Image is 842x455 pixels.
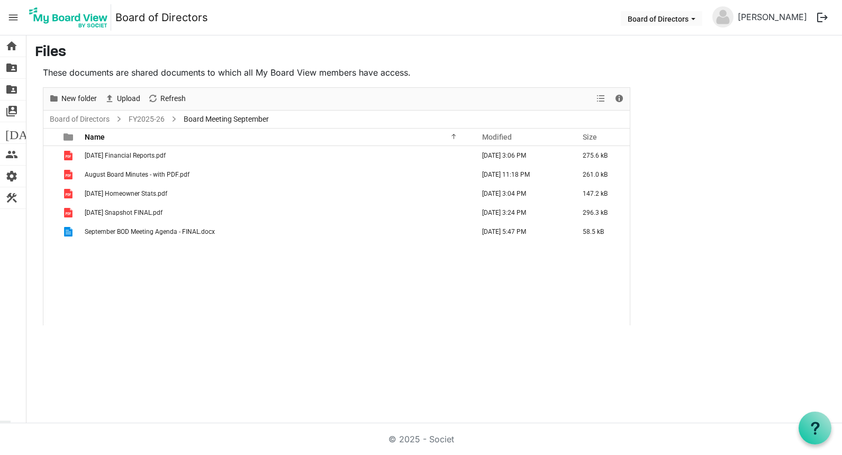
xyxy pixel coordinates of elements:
td: checkbox [43,184,57,203]
span: [DATE] Financial Reports.pdf [85,152,166,159]
a: Board of Directors [48,113,112,126]
td: September 22, 2025 11:18 PM column header Modified [471,165,572,184]
a: [PERSON_NAME] [734,6,811,28]
td: checkbox [43,222,57,241]
td: Sep. 25 Homeowner Stats.pdf is template cell column header Name [82,184,471,203]
a: FY2025-26 [126,113,167,126]
div: Details [610,88,628,110]
td: is template cell column header type [57,222,82,241]
a: © 2025 - Societ [388,434,454,444]
span: people [5,144,18,165]
td: is template cell column header type [57,146,82,165]
h3: Files [35,44,834,62]
span: Upload [116,92,141,105]
span: switch_account [5,101,18,122]
td: checkbox [43,203,57,222]
td: August Board Minutes - with PDF.pdf is template cell column header Name [82,165,471,184]
span: September BOD Meeting Agenda - FINAL.docx [85,228,215,235]
span: construction [5,187,18,208]
td: September 23, 2025 5:47 PM column header Modified [471,222,572,241]
td: 275.6 kB is template cell column header Size [572,146,630,165]
span: Modified [482,133,512,141]
td: 261.0 kB is template cell column header Size [572,165,630,184]
div: Upload [101,88,144,110]
button: Refresh [146,92,188,105]
td: 296.3 kB is template cell column header Size [572,203,630,222]
td: checkbox [43,165,57,184]
div: New folder [45,88,101,110]
td: 2025.08.31 Financial Reports.pdf is template cell column header Name [82,146,471,165]
p: These documents are shared documents to which all My Board View members have access. [43,66,630,79]
td: 58.5 kB is template cell column header Size [572,222,630,241]
button: Details [612,92,627,105]
td: September 25, 2025 3:06 PM column header Modified [471,146,572,165]
span: folder_shared [5,57,18,78]
span: menu [3,7,23,28]
span: Board Meeting September [182,113,271,126]
td: is template cell column header type [57,184,82,203]
button: Upload [103,92,142,105]
td: is template cell column header type [57,165,82,184]
span: folder_shared [5,79,18,100]
a: My Board View Logo [26,4,115,31]
img: no-profile-picture.svg [712,6,734,28]
span: [DATE] [5,122,46,143]
button: View dropdownbutton [594,92,607,105]
td: September 25, 2025 3:24 PM column header Modified [471,203,572,222]
span: August Board Minutes - with PDF.pdf [85,171,189,178]
td: September BOD Meeting Agenda - FINAL.docx is template cell column header Name [82,222,471,241]
td: 147.2 kB is template cell column header Size [572,184,630,203]
a: Board of Directors [115,7,208,28]
span: Size [583,133,597,141]
span: Refresh [159,92,187,105]
button: logout [811,6,834,29]
span: Name [85,133,105,141]
div: View [592,88,610,110]
div: Refresh [144,88,189,110]
td: is template cell column header type [57,203,82,222]
span: settings [5,166,18,187]
span: New folder [60,92,98,105]
button: Board of Directors dropdownbutton [621,11,702,26]
img: My Board View Logo [26,4,111,31]
button: New folder [47,92,99,105]
td: checkbox [43,146,57,165]
span: [DATE] Snapshot FINAL.pdf [85,209,162,216]
td: September 25, 2025 3:04 PM column header Modified [471,184,572,203]
span: [DATE] Homeowner Stats.pdf [85,190,167,197]
td: September 2025 Snapshot FINAL.pdf is template cell column header Name [82,203,471,222]
span: home [5,35,18,57]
